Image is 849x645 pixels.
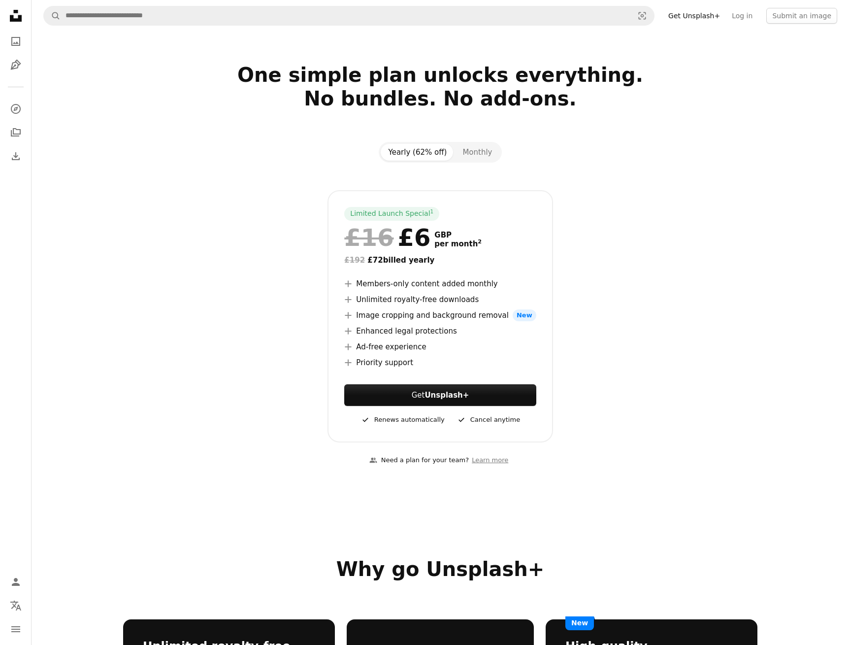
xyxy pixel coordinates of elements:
[344,278,536,290] li: Members-only content added monthly
[457,414,520,426] div: Cancel anytime
[6,32,26,51] a: Photos
[6,619,26,639] button: Menu
[344,207,439,221] div: Limited Launch Special
[344,254,536,266] div: £72 billed yearly
[6,596,26,615] button: Language
[344,294,536,306] li: Unlimited royalty-free downloads
[369,455,469,466] div: Need a plan for your team?
[434,231,482,239] span: GBP
[44,6,61,25] button: Search Unsplash
[766,8,837,24] button: Submit an image
[344,384,536,406] button: GetUnsplash+
[344,225,393,250] span: £16
[344,341,536,353] li: Ad-free experience
[513,309,536,321] span: New
[6,146,26,166] a: Download History
[6,99,26,119] a: Explore
[662,8,726,24] a: Get Unsplash+
[344,325,536,337] li: Enhanced legal protections
[430,208,434,214] sup: 1
[6,123,26,142] a: Collections
[469,452,511,469] a: Learn more
[424,391,469,400] strong: Unsplash+
[726,8,758,24] a: Log in
[565,616,594,630] span: New
[428,209,436,219] a: 1
[434,239,482,248] span: per month
[6,6,26,28] a: Home — Unsplash
[123,63,757,134] h2: One simple plan unlocks everything. No bundles. No add-ons.
[360,414,445,426] div: Renews automatically
[43,6,654,26] form: Find visuals sitewide
[476,239,484,248] a: 2
[344,225,430,250] div: £6
[455,144,500,161] button: Monthly
[344,357,536,369] li: Priority support
[478,238,482,245] sup: 2
[344,256,365,265] span: £192
[6,572,26,592] a: Log in / Sign up
[381,144,455,161] button: Yearly (62% off)
[6,55,26,75] a: Illustrations
[344,309,536,321] li: Image cropping and background removal
[123,557,757,581] h2: Why go Unsplash+
[630,6,654,25] button: Visual search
